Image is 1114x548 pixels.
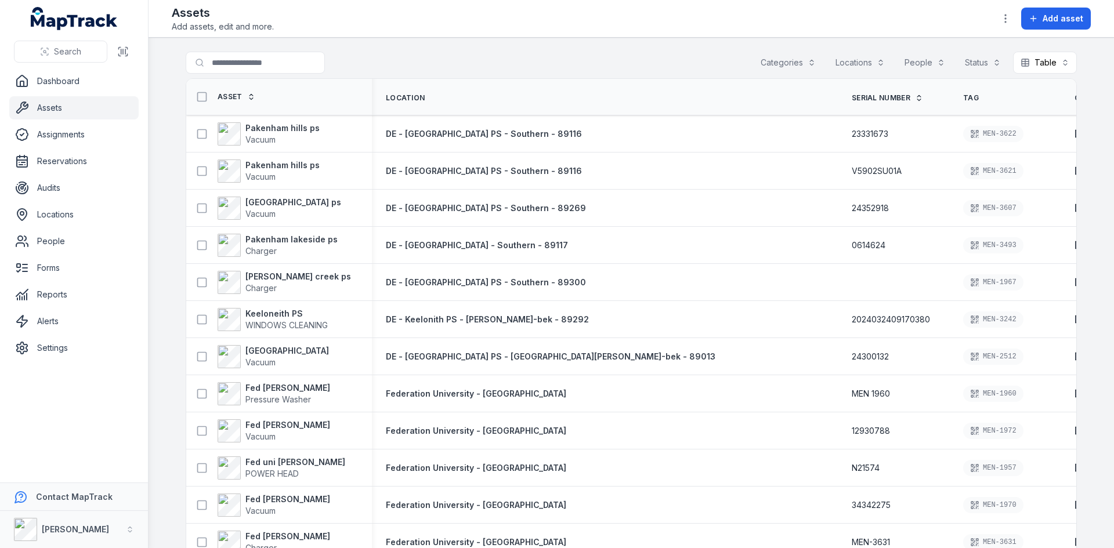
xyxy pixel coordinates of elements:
span: DE - [GEOGRAPHIC_DATA] PS - [GEOGRAPHIC_DATA][PERSON_NAME]-bek - 89013 [386,351,715,361]
div: MEN-3607 [963,200,1023,216]
a: Dashboard [9,70,139,93]
a: [PERSON_NAME] creek psCharger [218,271,351,294]
span: Add assets, edit and more. [172,21,274,32]
a: Federation University - [GEOGRAPHIC_DATA] [386,462,566,474]
strong: Fed [PERSON_NAME] [245,382,330,394]
button: Status [957,52,1008,74]
strong: [PERSON_NAME] creek ps [245,271,351,282]
a: Alerts [9,310,139,333]
span: Federation University - [GEOGRAPHIC_DATA] [386,426,566,436]
a: Federation University - [GEOGRAPHIC_DATA] [386,536,566,548]
a: Pakenham hills psVacuum [218,122,320,146]
span: Vacuum [245,431,276,441]
a: Reports [9,283,139,306]
button: Search [14,41,107,63]
strong: Fed [PERSON_NAME] [245,493,330,505]
a: DE - Keelonith PS - [PERSON_NAME]-bek - 89292 [386,314,589,325]
span: DE - [GEOGRAPHIC_DATA] PS - Southern - 89116 [386,166,582,176]
strong: [GEOGRAPHIC_DATA] [245,345,329,357]
a: Serial Number [852,93,923,103]
a: MapTrack [31,7,118,30]
div: MEN-1960 [963,386,1023,402]
strong: Contact MapTrack [36,492,113,502]
span: Location [386,93,425,103]
span: Pressure Washer [245,394,311,404]
div: MEN-1972 [963,423,1023,439]
a: Assets [9,96,139,119]
span: 0614624 [852,239,885,251]
a: Federation University - [GEOGRAPHIC_DATA] [386,425,566,437]
span: Federation University - [GEOGRAPHIC_DATA] [386,463,566,473]
div: MEN-3493 [963,237,1023,253]
a: Keeloneith PSWINDOWS CLEANING [218,308,328,331]
span: WINDOWS CLEANING [245,320,328,330]
strong: Pakenham lakeside ps [245,234,338,245]
div: MEN-1957 [963,460,1023,476]
div: MEN-2512 [963,349,1023,365]
strong: Fed [PERSON_NAME] [245,531,330,542]
span: Serial Number [852,93,910,103]
span: Vacuum [245,506,276,516]
div: MEN-3621 [963,163,1023,179]
a: Fed [PERSON_NAME]Vacuum [218,419,330,442]
span: DE - [GEOGRAPHIC_DATA] PS - Southern - 89116 [386,129,582,139]
strong: Keeloneith PS [245,308,328,320]
span: 34342275 [852,499,891,511]
strong: Fed uni [PERSON_NAME] [245,456,345,468]
span: DE - [GEOGRAPHIC_DATA] PS - Southern - 89300 [386,277,586,287]
a: Settings [9,336,139,360]
strong: [PERSON_NAME] [42,524,109,534]
span: MEN 1960 [852,388,890,400]
span: MEN-3631 [852,536,890,548]
span: Charger [245,246,277,256]
a: Federation University - [GEOGRAPHIC_DATA] [386,499,566,511]
button: Table [1013,52,1077,74]
a: [GEOGRAPHIC_DATA]Vacuum [218,345,329,368]
strong: Pakenham hills ps [245,122,320,134]
div: MEN-3622 [963,126,1023,142]
a: Forms [9,256,139,280]
strong: Fed [PERSON_NAME] [245,419,330,431]
span: Vacuum [245,357,276,367]
a: DE - [GEOGRAPHIC_DATA] PS - Southern - 89300 [386,277,586,288]
span: Federation University - [GEOGRAPHIC_DATA] [386,537,566,547]
strong: [GEOGRAPHIC_DATA] ps [245,197,341,208]
span: POWER HEAD [245,469,299,478]
span: 24300132 [852,351,889,362]
div: MEN-1970 [963,497,1023,513]
a: People [9,230,139,253]
a: Fed [PERSON_NAME]Vacuum [218,493,330,517]
span: Tag [963,93,979,103]
span: Vacuum [245,209,276,219]
a: DE - [GEOGRAPHIC_DATA] - Southern - 89117 [386,239,568,251]
a: DE - [GEOGRAPHIC_DATA] PS - [GEOGRAPHIC_DATA][PERSON_NAME]-bek - 89013 [386,351,715,362]
a: Reservations [9,150,139,173]
a: Assignments [9,123,139,146]
a: Pakenham lakeside psCharger [218,234,338,257]
button: Locations [828,52,892,74]
button: Add asset [1021,8,1091,30]
span: DE - [GEOGRAPHIC_DATA] - Southern - 89117 [386,240,568,250]
span: Vacuum [245,135,276,144]
a: Asset [218,92,255,101]
span: Add asset [1043,13,1083,24]
a: Fed uni [PERSON_NAME]POWER HEAD [218,456,345,480]
h2: Assets [172,5,274,21]
span: V5902SU01A [852,165,902,177]
a: DE - [GEOGRAPHIC_DATA] PS - Southern - 89116 [386,165,582,177]
span: 24352918 [852,202,889,214]
button: Categories [753,52,823,74]
a: [GEOGRAPHIC_DATA] psVacuum [218,197,341,220]
span: Asset [218,92,243,101]
a: Locations [9,203,139,226]
a: Audits [9,176,139,199]
span: DE - [GEOGRAPHIC_DATA] PS - Southern - 89269 [386,203,586,213]
span: Federation University - [GEOGRAPHIC_DATA] [386,389,566,398]
div: MEN-3242 [963,311,1023,328]
span: 2024032409170380 [852,314,930,325]
span: 12930788 [852,425,890,437]
span: Vacuum [245,172,276,182]
a: Pakenham hills psVacuum [218,159,320,183]
span: Charger [245,283,277,293]
strong: Pakenham hills ps [245,159,320,171]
